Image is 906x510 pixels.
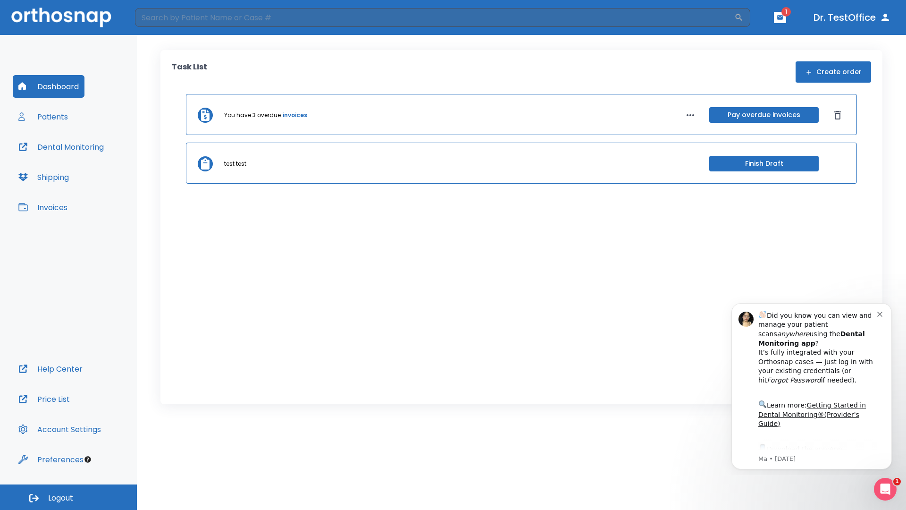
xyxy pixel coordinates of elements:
[13,448,89,471] button: Preferences
[13,75,84,98] button: Dashboard
[830,108,845,123] button: Dismiss
[135,8,734,27] input: Search by Patient Name or Case #
[41,160,160,169] p: Message from Ma, sent 4w ago
[41,151,125,168] a: App Store
[717,295,906,475] iframe: Intercom notifications message
[893,478,901,485] span: 1
[224,111,281,119] p: You have 3 overdue
[874,478,897,501] iframe: Intercom live chat
[160,15,168,22] button: Dismiss notification
[283,111,307,119] a: invoices
[796,61,871,83] button: Create order
[781,7,791,17] span: 1
[48,493,73,503] span: Logout
[11,8,111,27] img: Orthosnap
[41,148,160,196] div: Download the app: | ​ Let us know if you need help getting started!
[709,156,819,171] button: Finish Draft
[13,105,74,128] button: Patients
[172,61,207,83] p: Task List
[224,160,246,168] p: test test
[84,455,92,464] div: Tooltip anchor
[810,9,895,26] button: Dr. TestOffice
[13,166,75,188] button: Shipping
[13,388,75,410] button: Price List
[709,107,819,123] button: Pay overdue invoices
[13,136,109,158] button: Dental Monitoring
[13,418,107,441] button: Account Settings
[13,196,73,219] button: Invoices
[13,357,88,380] button: Help Center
